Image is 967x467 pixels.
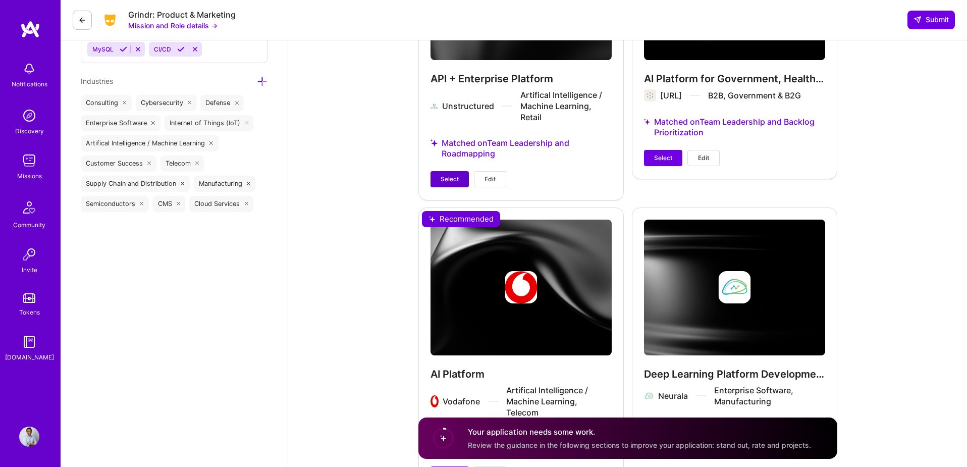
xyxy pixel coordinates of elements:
div: Manufacturing [194,176,256,192]
span: Submit [914,15,949,25]
span: Select [654,153,672,163]
i: icon Close [123,101,127,105]
div: Customer Success [81,155,156,172]
div: CMS [153,196,186,212]
div: Grindr: Product & Marketing [128,10,236,20]
i: icon Close [151,121,155,125]
i: icon Close [235,101,239,105]
img: bell [19,59,39,79]
img: Company Logo [100,13,120,28]
i: Accept [177,45,185,53]
i: icon SendLight [914,16,922,24]
div: Defense [200,95,244,111]
div: Artifical Intelligence / Machine Learning [81,135,219,151]
div: [DOMAIN_NAME] [5,352,54,362]
img: Invite [19,244,39,265]
span: Review the guidance in the following sections to improve your application: stand out, rate and pr... [468,440,811,449]
i: Accept [120,45,127,53]
img: guide book [19,332,39,352]
i: icon Close [181,182,185,186]
i: icon Close [177,202,181,206]
span: Industries [81,77,113,85]
h4: Your application needs some work. [468,427,811,437]
i: icon Close [195,162,199,166]
button: Mission and Role details → [128,20,218,31]
div: Missions [17,171,42,181]
i: icon Close [244,202,248,206]
img: Community [17,195,41,220]
div: Consulting [81,95,132,111]
button: Edit [474,171,506,187]
div: Community [13,220,45,230]
span: MySQL [92,45,114,53]
div: Telecom [160,155,204,172]
i: icon Close [245,121,249,125]
div: Enterprise Software [81,115,160,131]
i: icon Close [140,202,144,206]
img: tokens [23,293,35,303]
i: icon LeftArrowDark [78,16,86,24]
i: Reject [191,45,199,53]
div: Notifications [12,79,47,89]
div: Invite [22,265,37,275]
div: Discovery [15,126,44,136]
div: Supply Chain and Distribution [81,176,190,192]
span: Select [441,175,459,184]
span: Edit [485,175,496,184]
button: Select [644,150,682,166]
i: icon Close [147,162,151,166]
i: icon Close [188,101,192,105]
button: Submit [907,11,955,29]
span: CI/CD [154,45,171,53]
div: Cloud Services [189,196,253,212]
a: User Avatar [17,427,42,447]
button: Edit [687,150,720,166]
img: teamwork [19,150,39,171]
div: Cybersecurity [136,95,197,111]
span: Edit [698,153,709,163]
i: Reject [134,45,142,53]
img: logo [20,20,40,38]
div: Semiconductors [81,196,149,212]
div: Internet of Things (IoT) [165,115,254,131]
img: discovery [19,106,39,126]
i: icon Close [247,182,251,186]
button: Select [431,171,469,187]
i: icon Close [209,141,213,145]
div: Tokens [19,307,40,318]
img: User Avatar [19,427,39,447]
